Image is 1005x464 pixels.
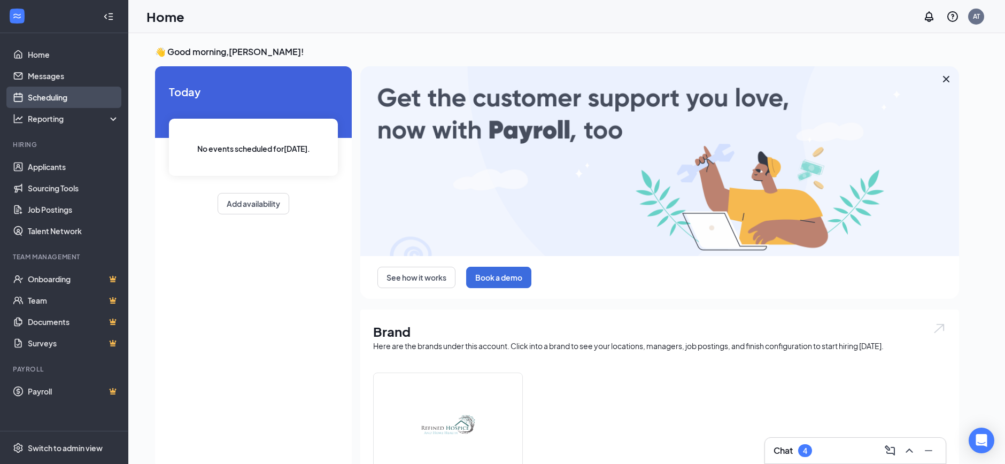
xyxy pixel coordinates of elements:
[414,391,482,459] img: Refined Hospice and Home Health
[218,193,289,214] button: Add availability
[13,443,24,453] svg: Settings
[169,83,338,100] span: Today
[13,113,24,124] svg: Analysis
[969,428,994,453] div: Open Intercom Messenger
[28,65,119,87] a: Messages
[901,442,918,459] button: ChevronUp
[946,10,959,23] svg: QuestionInfo
[155,46,959,58] h3: 👋 Good morning, [PERSON_NAME] !
[803,446,807,455] div: 4
[973,12,980,21] div: AT
[28,87,119,108] a: Scheduling
[28,199,119,220] a: Job Postings
[28,332,119,354] a: SurveysCrown
[28,268,119,290] a: OnboardingCrown
[28,443,103,453] div: Switch to admin view
[774,445,793,457] h3: Chat
[28,156,119,177] a: Applicants
[28,311,119,332] a: DocumentsCrown
[922,444,935,457] svg: Minimize
[103,11,114,22] svg: Collapse
[920,442,937,459] button: Minimize
[13,252,117,261] div: Team Management
[13,365,117,374] div: Payroll
[12,11,22,21] svg: WorkstreamLogo
[373,322,946,341] h1: Brand
[13,140,117,149] div: Hiring
[28,381,119,402] a: PayrollCrown
[28,177,119,199] a: Sourcing Tools
[28,44,119,65] a: Home
[360,66,959,256] img: payroll-large.gif
[28,220,119,242] a: Talent Network
[466,267,531,288] button: Book a demo
[377,267,455,288] button: See how it works
[28,113,120,124] div: Reporting
[884,444,896,457] svg: ComposeMessage
[882,442,899,459] button: ComposeMessage
[28,290,119,311] a: TeamCrown
[903,444,916,457] svg: ChevronUp
[197,143,310,154] span: No events scheduled for [DATE] .
[932,322,946,335] img: open.6027fd2a22e1237b5b06.svg
[923,10,936,23] svg: Notifications
[146,7,184,26] h1: Home
[373,341,946,351] div: Here are the brands under this account. Click into a brand to see your locations, managers, job p...
[940,73,953,86] svg: Cross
